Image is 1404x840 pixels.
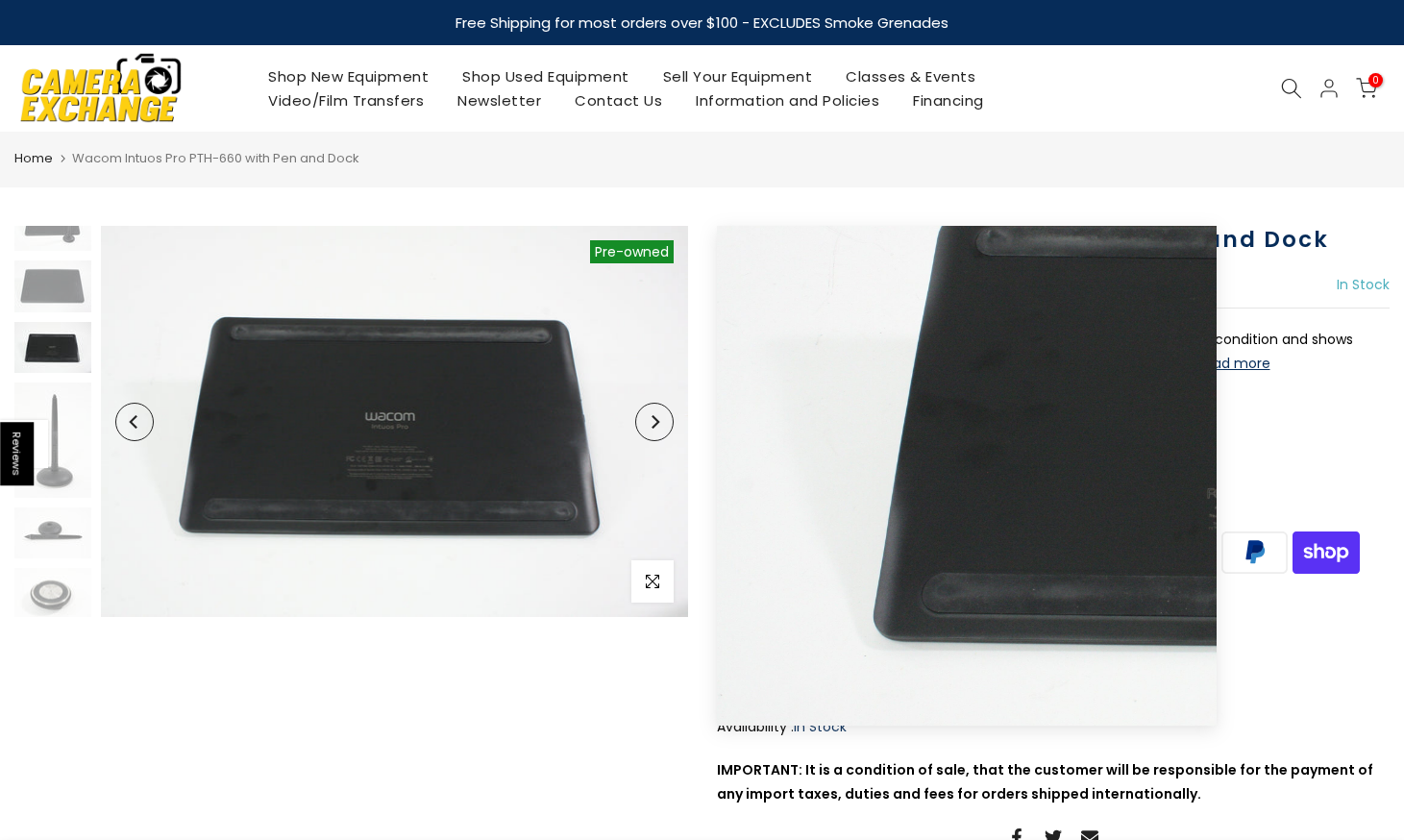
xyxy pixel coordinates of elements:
[14,322,91,373] img: Wacom Intuos Pro PTH-660 with Pen and Dock Computer Accessories - Misc. Computer Accessories Waco...
[14,568,91,619] img: Wacom Intuos Pro PTH-660 with Pen and Dock Computer Accessories - Misc. Computer Accessories Waco...
[931,529,1003,576] img: apple pay
[1219,529,1291,576] img: paypal
[101,226,688,617] img: Wacom Intuos Pro PTH-660 with Pen and Dock Computer Accessories - Misc. Computer Accessories Waco...
[717,328,1391,376] p: This Wacom Intuos Pro PTH-660 with Pen and Dock is in excellent working condition and shows norma...
[717,226,1391,254] h1: Wacom Intuos Pro PTH-660 with Pen and Dock
[717,715,1391,739] div: Availability :
[252,64,446,88] a: Shop New Equipment
[1196,355,1270,372] button: Read more
[717,685,1391,709] div: SKU:
[1003,529,1075,576] img: discover
[1356,78,1377,99] a: 0
[14,149,53,168] a: Home
[1291,529,1363,576] img: shopify pay
[252,88,441,112] a: Video/Film Transfers
[891,408,985,421] span: Add to cart
[717,576,789,623] img: visa
[717,485,1057,509] a: More payment options
[646,64,829,88] a: Sell Your Equipment
[794,717,847,736] span: In Stock
[744,685,842,709] span: 9LQ00A1001142
[14,200,91,251] img: Wacom Intuos Pro PTH-660 with Pen and Dock Computer Accessories - Misc. Computer Accessories Waco...
[842,395,1009,433] button: Add to cart
[441,88,558,112] a: Newsletter
[14,507,91,558] img: Wacom Intuos Pro PTH-660 with Pen and Dock Computer Accessories - Misc. Computer Accessories Waco...
[115,403,154,441] button: Previous
[456,12,948,33] strong: Free Shipping for most orders over $100 - EXCLUDES Smoke Grenades
[446,64,647,88] a: Shop Used Equipment
[14,383,91,498] img: Wacom Intuos Pro PTH-660 with Pen and Dock Computer Accessories - Misc. Computer Accessories Waco...
[717,644,823,663] a: Ask a Question
[679,88,897,112] a: Information and Policies
[897,88,1001,112] a: Financing
[14,260,91,311] img: Wacom Intuos Pro PTH-660 with Pen and Dock Computer Accessories - Misc. Computer Accessories Waco...
[717,529,789,576] img: synchrony
[635,403,674,441] button: Next
[72,149,359,167] span: Wacom Intuos Pro PTH-660 with Pen and Dock
[788,529,860,576] img: amazon payments
[717,273,799,298] div: $119.99
[558,88,679,112] a: Contact Us
[1146,529,1219,576] img: master
[1368,73,1383,87] span: 0
[829,64,993,88] a: Classes & Events
[717,760,1373,803] strong: IMPORTANT: It is a condition of sale, that the customer will be responsible for the payment of an...
[1337,275,1390,294] span: In Stock
[1075,529,1147,576] img: google pay
[860,529,932,576] img: american express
